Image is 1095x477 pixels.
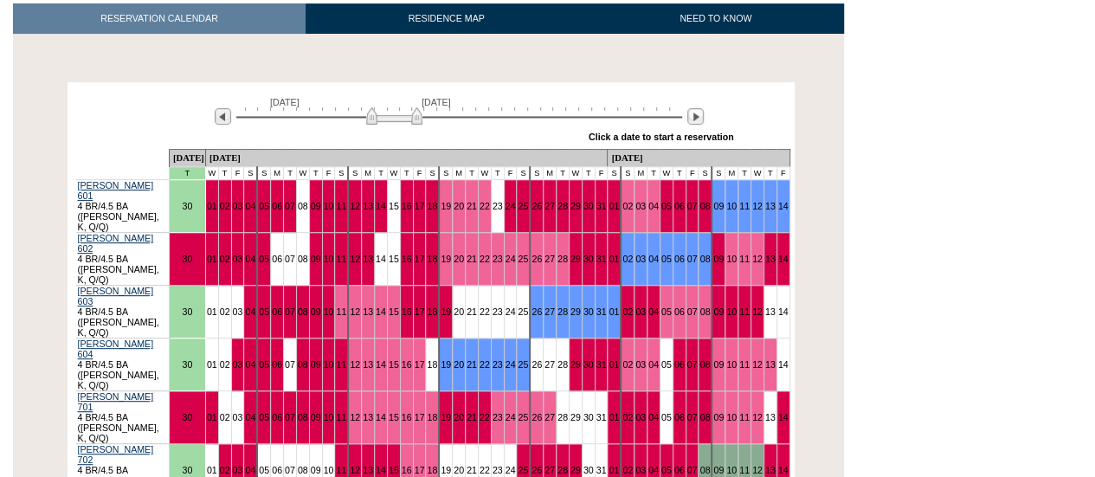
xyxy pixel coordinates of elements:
[674,254,685,264] a: 06
[648,412,659,422] a: 04
[311,254,321,264] a: 09
[635,412,646,422] a: 03
[233,306,243,317] a: 03
[78,338,154,359] a: [PERSON_NAME] 604
[415,359,425,370] a: 17
[376,359,386,370] a: 14
[752,359,763,370] a: 12
[233,359,243,370] a: 03
[544,465,555,475] a: 27
[480,306,490,317] a: 22
[363,465,373,475] a: 13
[271,167,284,180] td: M
[506,465,516,475] a: 24
[687,306,698,317] a: 07
[402,465,412,475] a: 16
[622,412,633,422] a: 02
[596,412,607,422] a: 31
[427,359,437,370] a: 18
[467,412,477,422] a: 21
[609,306,619,317] a: 01
[752,306,763,317] a: 12
[544,201,555,211] a: 27
[609,254,619,264] a: 01
[713,254,724,264] a: 09
[531,254,542,264] a: 26
[506,306,516,317] a: 24
[661,254,672,264] a: 05
[245,412,255,422] a: 04
[336,254,346,264] a: 11
[531,465,542,475] a: 26
[661,306,672,317] a: 05
[363,412,373,422] a: 13
[441,254,451,264] a: 19
[311,306,321,317] a: 09
[622,201,633,211] a: 02
[752,465,763,475] a: 12
[467,465,477,475] a: 21
[220,254,230,264] a: 02
[596,359,607,370] a: 31
[363,201,373,211] a: 13
[272,359,282,370] a: 06
[363,254,373,264] a: 13
[298,254,308,264] a: 08
[259,201,269,211] a: 05
[427,201,437,211] a: 18
[218,167,231,180] td: T
[454,201,464,211] a: 20
[220,201,230,211] a: 02
[739,306,750,317] a: 11
[778,306,789,317] a: 14
[467,306,477,317] a: 21
[596,254,607,264] a: 31
[587,3,844,34] a: NEED TO KNOW
[480,201,490,211] a: 22
[583,306,594,317] a: 30
[324,359,334,370] a: 10
[674,201,685,211] a: 06
[78,233,154,254] a: [PERSON_NAME] 602
[467,201,477,211] a: 21
[220,465,230,475] a: 02
[609,465,619,475] a: 01
[648,201,659,211] a: 04
[557,201,568,211] a: 28
[531,201,542,211] a: 26
[493,201,503,211] a: 23
[298,359,308,370] a: 08
[169,167,205,180] td: Cabo LTP 2025
[726,306,737,317] a: 10
[687,412,698,422] a: 07
[182,465,192,475] a: 30
[583,201,594,211] a: 30
[635,359,646,370] a: 03
[739,254,750,264] a: 11
[531,306,542,317] a: 26
[661,201,672,211] a: 05
[699,412,710,422] a: 08
[493,254,503,264] a: 23
[427,412,437,422] a: 18
[596,306,607,317] a: 31
[220,412,230,422] a: 02
[207,412,217,422] a: 01
[699,201,710,211] a: 08
[648,359,659,370] a: 04
[778,254,789,264] a: 14
[635,201,646,211] a: 03
[570,359,581,370] a: 29
[427,465,437,475] a: 18
[270,97,300,107] span: [DATE]
[376,412,386,422] a: 14
[570,201,581,211] a: 29
[674,359,685,370] a: 06
[244,167,257,180] td: S
[311,201,321,211] a: 09
[350,465,360,475] a: 12
[336,359,346,370] a: 11
[752,201,763,211] a: 12
[713,201,724,211] a: 09
[557,465,568,475] a: 28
